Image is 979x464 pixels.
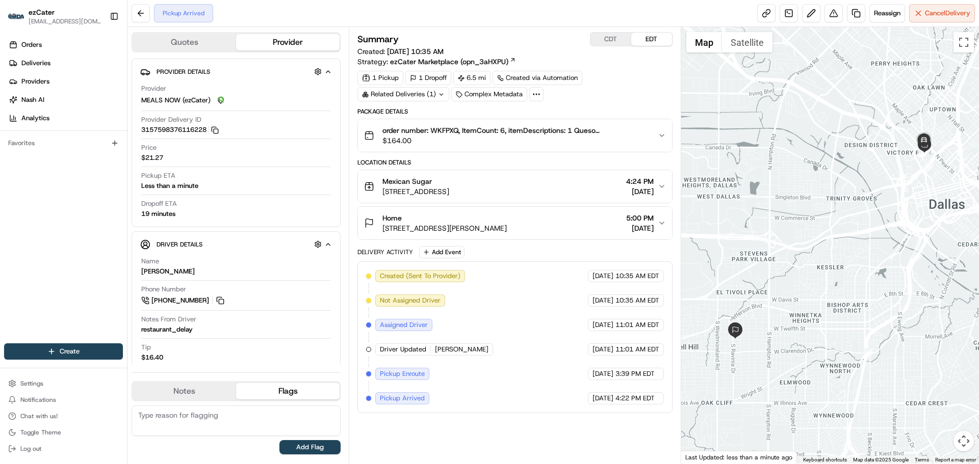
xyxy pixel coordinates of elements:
span: Dropoff ETA [141,199,177,208]
span: Not Assigned Driver [380,296,441,305]
button: [EMAIL_ADDRESS][DOMAIN_NAME] [29,17,101,25]
span: Name [141,257,159,266]
div: restaurant_delay [141,325,193,334]
input: Clear [27,66,168,76]
button: Settings [4,376,123,391]
span: Providers [21,77,49,86]
button: 3157598376116228 [141,125,219,134]
button: Toggle fullscreen view [954,32,974,52]
button: Start new chat [173,100,186,113]
a: 📗Knowledge Base [6,144,82,162]
div: Delivery Activity [357,248,413,256]
button: Driver Details [140,236,332,253]
h3: Summary [357,35,399,44]
span: Price [141,143,157,152]
img: Google [684,450,717,463]
span: 4:22 PM EDT [615,394,655,403]
p: Welcome 👋 [10,41,186,57]
button: Chat with us! [4,409,123,423]
span: [DATE] [626,186,654,197]
span: Provider [141,84,166,93]
img: melas_now_logo.png [215,94,227,106]
span: Pylon [101,173,123,180]
span: API Documentation [96,148,164,158]
div: 4 [862,348,873,359]
span: Analytics [21,114,49,123]
img: 1736555255976-a54dd68f-1ca7-489b-9aae-adbdc363a1c4 [10,97,29,116]
span: Notes From Driver [141,315,196,324]
a: Deliveries [4,55,127,71]
span: [DATE] 10:35 AM [387,47,444,56]
span: [DATE] [592,271,613,281]
div: Less than a minute [141,181,198,190]
button: ezCaterezCater[EMAIL_ADDRESS][DOMAIN_NAME] [4,4,106,29]
span: Settings [20,379,43,388]
span: [STREET_ADDRESS] [382,186,449,197]
span: [STREET_ADDRESS][PERSON_NAME] [382,223,507,233]
div: 6 [907,171,918,182]
a: Nash AI [4,92,127,108]
div: Package Details [357,107,672,116]
a: ezCater Marketplace (opn_3aHXPU) [390,57,516,67]
div: $16.40 [141,353,163,362]
span: Knowledge Base [20,148,78,158]
span: order number: WKFPXQ, ItemCount: 6, itemDescriptions: 1 Queso [PERSON_NAME], 1 Queso [PERSON_NAME... [382,125,649,135]
div: Last Updated: less than a minute ago [681,451,797,463]
button: Provider Details [140,63,332,80]
div: Created via Automation [493,71,582,85]
button: Home[STREET_ADDRESS][PERSON_NAME]5:00 PM[DATE] [358,207,672,239]
button: Map camera controls [954,431,974,451]
button: order number: WKFPXQ, ItemCount: 6, itemDescriptions: 1 Queso [PERSON_NAME], 1 Queso [PERSON_NAME... [358,119,672,152]
div: [PERSON_NAME] [141,267,195,276]
div: Related Deliveries (1) [357,87,449,101]
span: Deliveries [21,59,50,68]
button: Log out [4,442,123,456]
span: Provider Delivery ID [141,115,201,124]
span: $164.00 [382,135,649,146]
button: Show satellite imagery [722,32,772,52]
span: $21.27 [141,153,163,162]
span: 5:00 PM [626,213,654,223]
button: Mexican Sugar[STREET_ADDRESS]4:24 PM[DATE] [358,170,672,203]
span: Map data ©2025 Google [853,457,909,462]
span: [DATE] [592,296,613,305]
div: 💻 [86,149,94,157]
span: [PERSON_NAME] [435,345,488,354]
a: Terms (opens in new tab) [915,457,929,462]
span: Home [382,213,402,223]
span: Mexican Sugar [382,176,432,186]
span: [DATE] [592,369,613,378]
span: Nash AI [21,95,44,104]
a: [PHONE_NUMBER] [141,295,226,306]
a: Open this area in Google Maps (opens a new window) [684,450,717,463]
a: Analytics [4,110,127,126]
div: Start new chat [35,97,167,107]
button: CDT [590,33,631,46]
span: Create [60,347,80,356]
span: Log out [20,445,41,453]
button: Quotes [133,34,236,50]
img: Nash [10,10,31,31]
span: MEALS NOW (ezCater) [141,96,211,105]
span: Phone Number [141,285,186,294]
div: We're available if you need us! [35,107,129,116]
button: Provider [236,34,340,50]
button: Keyboard shortcuts [803,456,847,463]
span: 11:01 AM EDT [615,320,659,330]
span: [DATE] [592,345,613,354]
span: Assigned Driver [380,320,428,330]
span: Cancel Delivery [925,9,970,18]
div: Location Details [357,158,672,167]
span: Provider Details [157,68,210,76]
button: EDT [631,33,672,46]
span: Created: [357,46,444,57]
span: Driver Updated [380,345,426,354]
span: Pickup Enroute [380,369,425,378]
div: 6.5 mi [453,71,491,85]
a: 💻API Documentation [82,144,168,162]
img: ezCater [8,13,24,20]
button: Add Event [419,246,465,258]
span: ezCater Marketplace (opn_3aHXPU) [390,57,508,67]
span: [DATE] [626,223,654,233]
